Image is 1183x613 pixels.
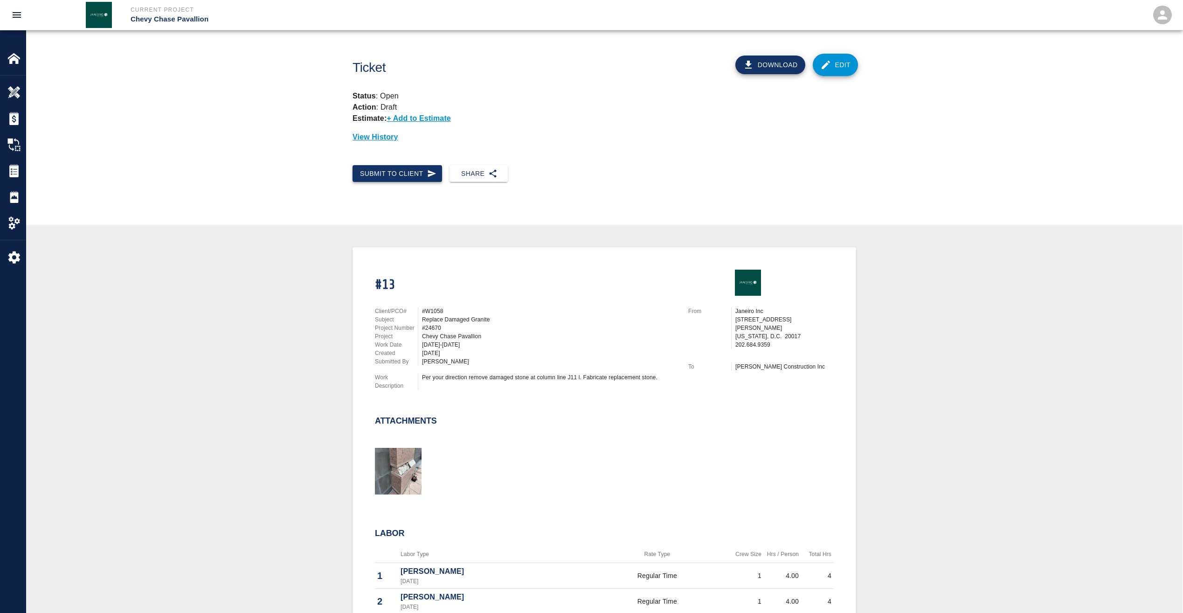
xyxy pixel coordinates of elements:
p: 2 [377,594,396,608]
th: Crew Size [731,546,764,563]
img: thumbnail [375,448,422,495]
p: Project [375,332,418,341]
td: 4.00 [764,563,801,589]
iframe: Chat Widget [1028,512,1183,613]
p: Janeiro Inc [735,307,834,315]
p: [STREET_ADDRESS][PERSON_NAME] [US_STATE], D.C. 20017 [735,315,834,341]
p: [DATE] [401,577,581,585]
h1: Ticket [353,60,643,76]
p: View History [353,132,856,143]
strong: Status [353,92,376,100]
p: [PERSON_NAME] Construction Inc [735,362,834,371]
p: Client/PCO# [375,307,418,315]
p: : Open [353,91,856,102]
div: [PERSON_NAME] [422,357,677,366]
h2: Attachments [375,416,437,426]
th: Hrs / Person [764,546,801,563]
img: Janeiro Inc [86,2,112,28]
p: 202.684.9359 [735,341,834,349]
p: Work Description [375,373,418,390]
p: [DATE] [401,603,581,611]
div: #W1058 [422,307,677,315]
p: 1 [377,569,396,583]
td: 4 [801,563,834,589]
h2: Labor [375,529,834,539]
strong: Action [353,103,376,111]
th: Total Hrs [801,546,834,563]
th: Rate Type [583,546,731,563]
p: Current Project [131,6,642,14]
a: Edit [813,54,858,76]
p: Chevy Chase Pavallion [131,14,642,25]
p: Project Number [375,324,418,332]
p: To [688,362,731,371]
button: Share [450,165,508,182]
strong: Estimate: [353,114,387,122]
div: Per your direction remove damaged stone at column line J11 l. Fabricate replacement stone. [422,373,677,382]
p: : Draft [353,103,397,111]
button: Download [735,56,805,74]
h1: #13 [375,277,677,293]
div: Chevy Chase Pavallion [422,332,677,341]
div: [DATE]-[DATE] [422,341,677,349]
p: Created [375,349,418,357]
button: open drawer [6,4,28,26]
th: Labor Type [398,546,583,563]
img: Janeiro Inc [735,270,761,296]
td: Regular Time [583,563,731,589]
button: Submit to Client [353,165,442,182]
div: [DATE] [422,349,677,357]
p: + Add to Estimate [387,114,451,122]
p: Submitted By [375,357,418,366]
div: Replace Damaged Granite [422,315,677,324]
p: [PERSON_NAME] [401,592,581,603]
p: Subject [375,315,418,324]
p: Work Date [375,341,418,349]
p: From [688,307,731,315]
p: [PERSON_NAME] [401,566,581,577]
td: 1 [731,563,764,589]
div: #24670 [422,324,677,332]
